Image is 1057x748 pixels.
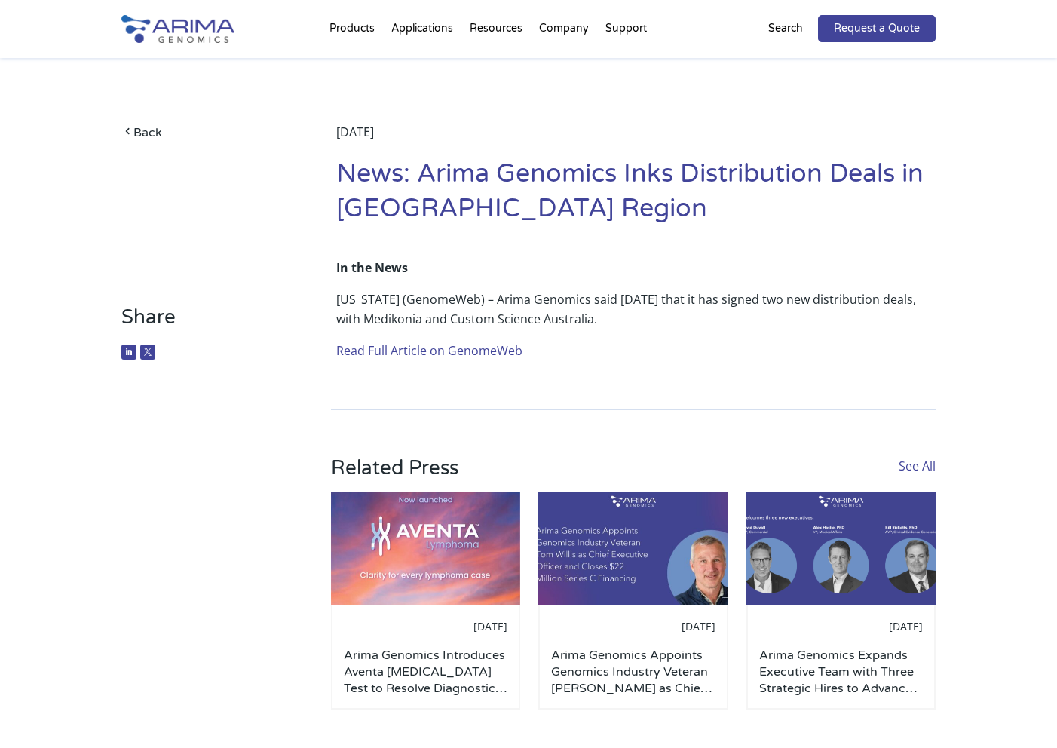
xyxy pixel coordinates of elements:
[538,492,728,605] img: Personnel-Announcement-LinkedIn-Carousel-22025-1-500x300.jpg
[336,290,936,341] p: [US_STATE] (GenomeWeb) – Arima Genomics said [DATE] that it has signed two new distribution deals...
[746,492,936,605] img: Personnel-Announcement-LinkedIn-Carousel-22025-500x300.png
[768,19,803,38] p: Search
[336,157,936,238] h1: News: Arima Genomics Inks Distribution Deals in [GEOGRAPHIC_DATA] Region
[121,15,234,43] img: Arima-Genomics-logo
[331,456,626,492] h3: Related Press
[899,458,936,474] a: See All
[682,619,715,633] span: [DATE]
[473,619,507,633] span: [DATE]
[121,305,291,341] h3: Share
[121,122,291,143] a: Back
[889,619,923,633] span: [DATE]
[336,122,936,157] div: [DATE]
[336,342,522,359] a: Read Full Article on GenomeWeb
[551,647,715,697] a: Arima Genomics Appoints Genomics Industry Veteran [PERSON_NAME] as Chief Executive Officer and Cl...
[336,259,408,276] strong: In the News
[344,647,507,697] a: Arima Genomics Introduces Aventa [MEDICAL_DATA] Test to Resolve Diagnostic Uncertainty in B- and ...
[759,647,923,697] a: Arima Genomics Expands Executive Team with Three Strategic Hires to Advance Clinical Applications...
[331,492,520,605] img: AventaLymphoma-500x300.jpg
[818,15,936,42] a: Request a Quote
